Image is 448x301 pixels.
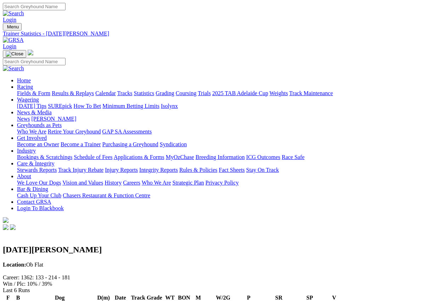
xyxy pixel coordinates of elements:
[17,90,445,97] div: Racing
[104,180,121,186] a: History
[17,122,62,128] a: Greyhounds as Pets
[282,154,304,160] a: Race Safe
[176,90,197,96] a: Coursing
[3,262,43,268] span: Ob Flat
[17,180,61,186] a: We Love Our Dogs
[17,167,445,173] div: Care & Integrity
[28,50,33,55] img: logo-grsa-white.png
[246,154,280,160] a: ICG Outcomes
[17,199,51,205] a: Contact GRSA
[95,90,116,96] a: Calendar
[52,90,94,96] a: Results & Replays
[17,77,31,83] a: Home
[17,116,445,122] div: News & Media
[17,128,46,135] a: Who We Are
[17,97,39,103] a: Wagering
[3,281,25,287] span: Win / Plc:
[17,128,445,135] div: Greyhounds as Pets
[17,135,47,141] a: Get Involved
[17,173,31,179] a: About
[31,116,76,122] a: [PERSON_NAME]
[166,154,194,160] a: MyOzChase
[27,281,52,287] text: 10% / 39%
[139,167,178,173] a: Integrity Reports
[3,262,26,268] b: Location:
[3,23,22,31] button: Toggle navigation
[63,192,150,198] a: Chasers Restaurant & Function Centre
[172,180,204,186] a: Strategic Plan
[114,154,164,160] a: Applications & Forms
[17,167,57,173] a: Stewards Reports
[3,31,445,37] a: Trainer Statistics - [DATE][PERSON_NAME]
[17,148,36,154] a: Industry
[7,24,19,29] span: Menu
[17,109,52,115] a: News & Media
[3,17,16,23] a: Login
[102,128,152,135] a: GAP SA Assessments
[17,154,72,160] a: Bookings & Scratchings
[17,192,445,199] div: Bar & Dining
[134,90,154,96] a: Statistics
[17,160,55,166] a: Care & Integrity
[289,90,333,96] a: Track Maintenance
[17,141,59,147] a: Become an Owner
[48,103,72,109] a: SUREpick
[3,43,16,49] a: Login
[17,141,445,148] div: Get Involved
[195,154,245,160] a: Breeding Information
[105,167,138,173] a: Injury Reports
[246,167,279,173] a: Stay On Track
[102,141,158,147] a: Purchasing a Greyhound
[3,65,24,72] img: Search
[48,128,101,135] a: Retire Your Greyhound
[62,180,103,186] a: Vision and Values
[270,90,288,96] a: Weights
[17,103,46,109] a: [DATE] Tips
[17,116,30,122] a: News
[17,186,48,192] a: Bar & Dining
[160,141,187,147] a: Syndication
[219,167,245,173] a: Fact Sheets
[156,90,174,96] a: Grading
[3,10,24,17] img: Search
[102,103,159,109] a: Minimum Betting Limits
[10,224,16,230] img: twitter.svg
[205,180,239,186] a: Privacy Policy
[21,274,70,280] text: 1362: 133 - 214 - 181
[3,217,8,223] img: logo-grsa-white.png
[3,245,445,255] h2: [DATE][PERSON_NAME]
[179,167,217,173] a: Rules & Policies
[17,205,64,211] a: Login To Blackbook
[161,103,178,109] a: Isolynx
[3,224,8,230] img: facebook.svg
[3,50,26,58] button: Toggle navigation
[17,180,445,186] div: About
[3,287,445,294] div: Last 6 Runs
[212,90,268,96] a: 2025 TAB Adelaide Cup
[6,51,23,57] img: Close
[17,90,50,96] a: Fields & Form
[142,180,171,186] a: Who We Are
[123,180,140,186] a: Careers
[3,3,66,10] input: Search
[17,103,445,109] div: Wagering
[17,84,33,90] a: Racing
[74,103,101,109] a: How To Bet
[3,37,24,43] img: GRSA
[198,90,211,96] a: Trials
[61,141,101,147] a: Become a Trainer
[74,154,112,160] a: Schedule of Fees
[58,167,103,173] a: Track Injury Rebate
[17,192,61,198] a: Cash Up Your Club
[17,154,445,160] div: Industry
[117,90,132,96] a: Tracks
[3,274,19,280] span: Career:
[3,58,66,65] input: Search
